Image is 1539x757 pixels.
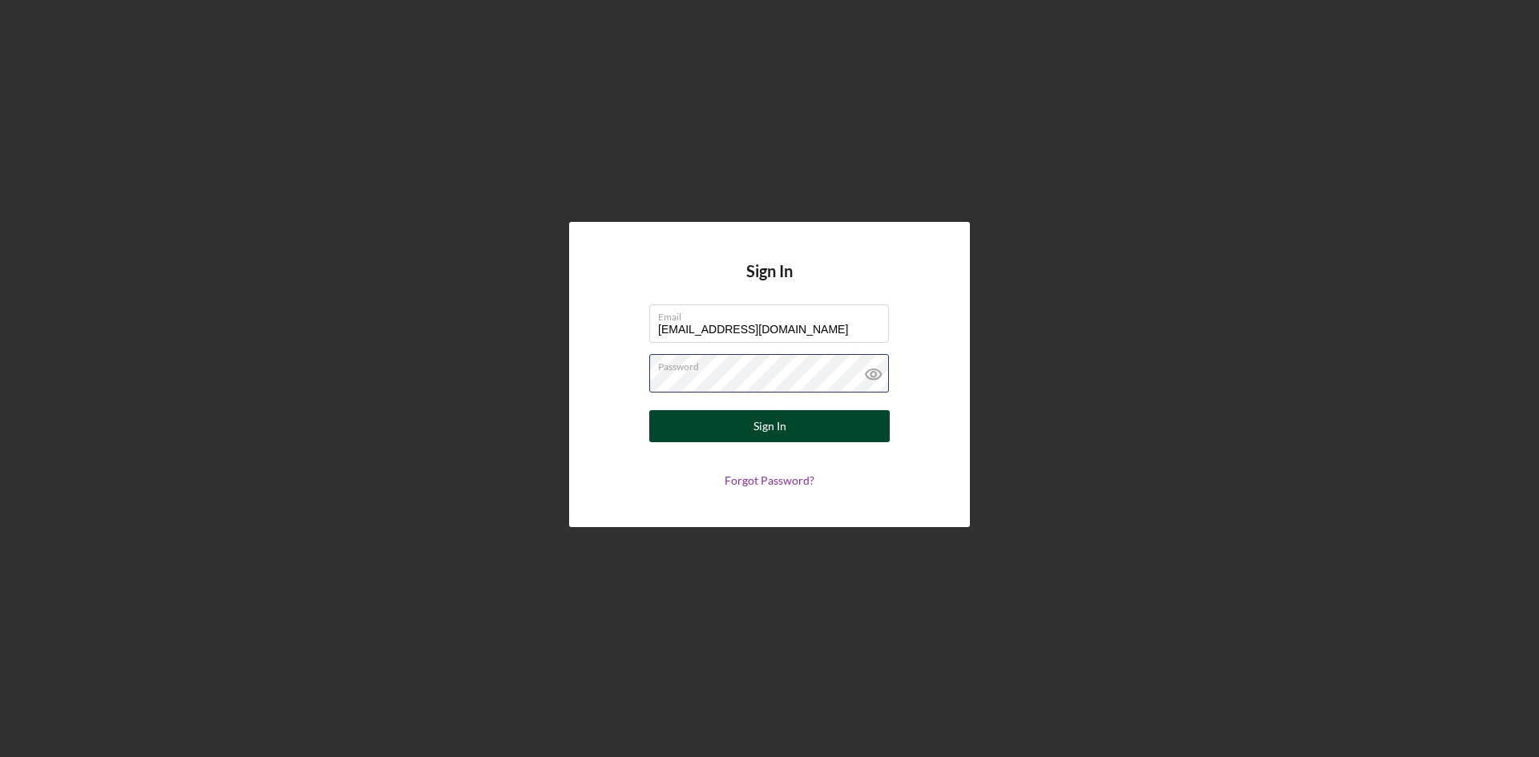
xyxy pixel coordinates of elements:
[658,355,889,372] label: Password
[658,305,889,323] label: Email
[725,473,814,487] a: Forgot Password?
[746,262,793,304] h4: Sign In
[649,410,890,442] button: Sign In
[753,410,786,442] div: Sign In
